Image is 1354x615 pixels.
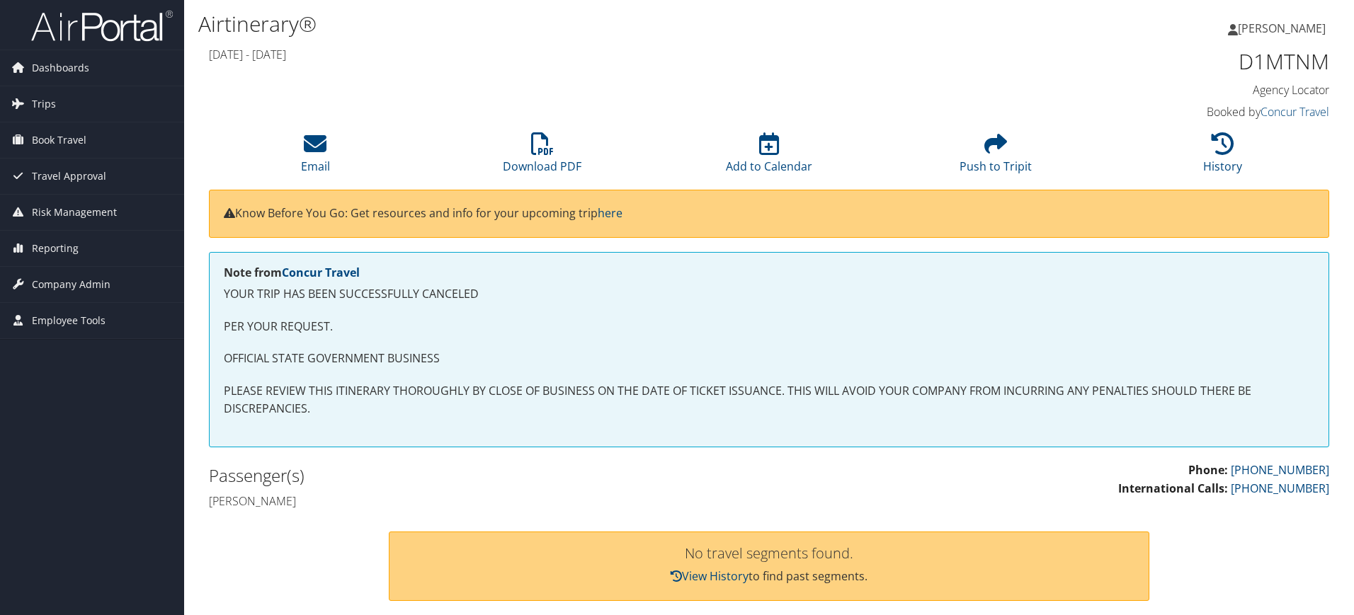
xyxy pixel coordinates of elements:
a: Concur Travel [1261,104,1329,120]
span: Risk Management [32,195,117,230]
p: PLEASE REVIEW THIS ITINERARY THOROUGHLY BY CLOSE OF BUSINESS ON THE DATE OF TICKET ISSUANCE. THIS... [224,382,1314,418]
span: Trips [32,86,56,122]
a: [PHONE_NUMBER] [1231,462,1329,478]
strong: International Calls: [1118,481,1228,496]
span: [PERSON_NAME] [1238,21,1326,36]
span: Employee Tools [32,303,106,338]
a: History [1203,140,1242,174]
a: Add to Calendar [726,140,812,174]
p: to find past segments. [404,568,1135,586]
img: airportal-logo.png [31,9,173,42]
a: Email [301,140,330,174]
a: [PERSON_NAME] [1228,7,1340,50]
p: OFFICIAL STATE GOVERNMENT BUSINESS [224,350,1314,368]
span: Dashboards [32,50,89,86]
span: Travel Approval [32,159,106,194]
span: Reporting [32,231,79,266]
h3: No travel segments found. [404,546,1135,561]
strong: Phone: [1188,462,1228,478]
p: PER YOUR REQUEST. [224,318,1314,336]
a: Push to Tripit [960,140,1032,174]
a: View History [671,568,749,584]
h4: Booked by [1065,104,1329,120]
a: here [598,205,622,221]
h1: D1MTNM [1065,47,1329,76]
span: Company Admin [32,267,110,302]
p: Know Before You Go: Get resources and info for your upcoming trip [224,205,1314,223]
h4: Agency Locator [1065,82,1329,98]
h4: [PERSON_NAME] [209,493,758,509]
a: Download PDF [503,140,581,174]
p: YOUR TRIP HAS BEEN SUCCESSFULLY CANCELED [224,285,1314,304]
h1: Airtinerary® [198,9,960,39]
strong: Note from [224,265,360,280]
a: Concur Travel [282,265,360,280]
span: Book Travel [32,122,86,158]
h4: [DATE] - [DATE] [209,47,1044,62]
a: [PHONE_NUMBER] [1231,481,1329,496]
h2: Passenger(s) [209,464,758,488]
